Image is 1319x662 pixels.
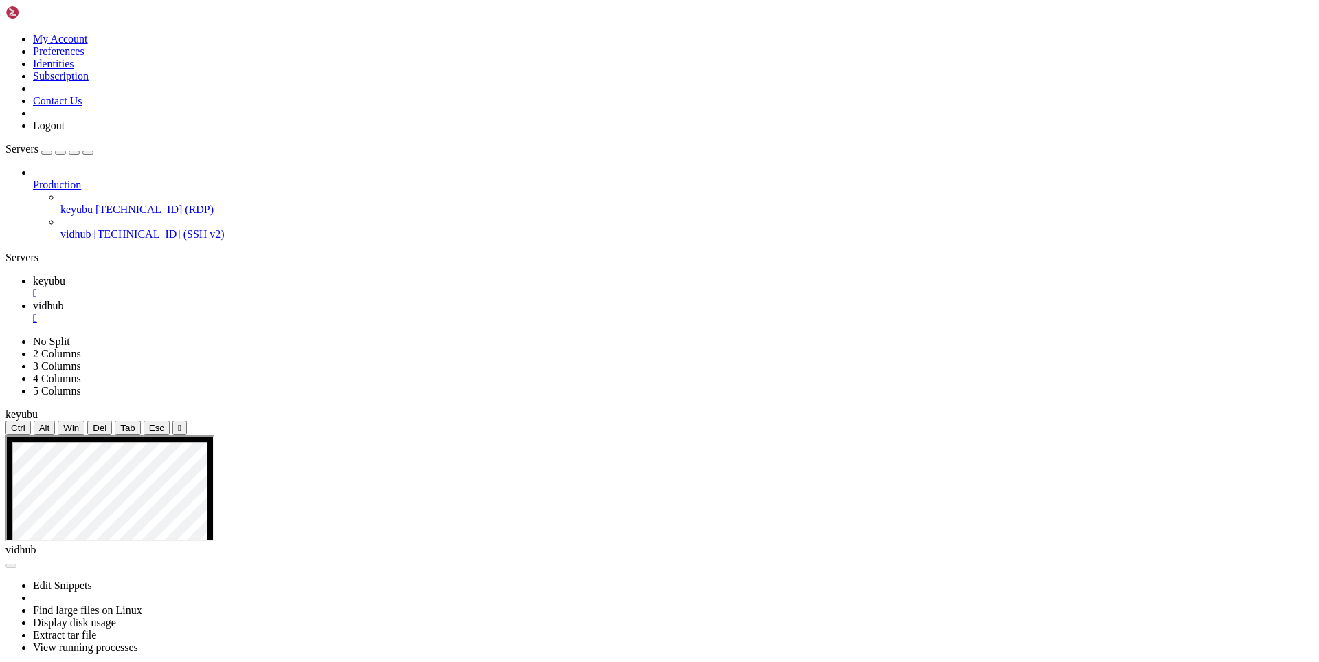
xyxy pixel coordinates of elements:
[33,287,1314,300] a: 
[33,300,63,311] span: vidhub
[60,228,91,240] span: vidhub
[58,421,84,435] button: Win
[34,421,56,435] button: Alt
[33,360,81,372] a: 3 Columns
[5,544,36,555] span: vidhub
[39,423,50,433] span: Alt
[33,275,1314,300] a: keyubu
[33,95,82,107] a: Contact Us
[144,421,170,435] button: Esc
[95,203,214,215] span: [TECHNICAL_ID] (RDP)
[33,629,96,641] a: Extract tar file
[11,423,25,433] span: Ctrl
[33,385,81,397] a: 5 Columns
[33,45,84,57] a: Preferences
[33,70,89,82] a: Subscription
[5,5,1140,17] x-row: Connecting [TECHNICAL_ID]...
[5,421,31,435] button: Ctrl
[33,179,1314,191] a: Production
[5,143,93,155] a: Servers
[87,421,112,435] button: Del
[33,179,81,190] span: Production
[115,421,141,435] button: Tab
[33,33,88,45] a: My Account
[93,228,224,240] span: [TECHNICAL_ID] (SSH v2)
[172,421,187,435] button: 
[63,423,79,433] span: Win
[33,58,74,69] a: Identities
[5,408,38,420] span: keyubu
[5,143,38,155] span: Servers
[33,120,65,131] a: Logout
[93,423,106,433] span: Del
[60,228,1314,241] a: vidhub [TECHNICAL_ID] (SSH v2)
[33,604,142,616] a: Find large files on Linux
[5,5,84,19] img: Shellngn
[33,580,92,591] a: Edit Snippets
[60,203,1314,216] a: keyubu [TECHNICAL_ID] (RDP)
[178,423,181,433] div: 
[60,203,93,215] span: keyubu
[60,191,1314,216] li: keyubu [TECHNICAL_ID] (RDP)
[33,373,81,384] a: 4 Columns
[5,252,1314,264] div: Servers
[33,166,1314,241] li: Production
[33,335,70,347] a: No Split
[5,17,11,29] div: (0, 1)
[33,641,138,653] a: View running processes
[33,617,116,628] a: Display disk usage
[33,275,65,287] span: keyubu
[33,300,1314,324] a: vidhub
[149,423,164,433] span: Esc
[33,312,1314,324] a: 
[60,216,1314,241] li: vidhub [TECHNICAL_ID] (SSH v2)
[33,348,81,360] a: 2 Columns
[120,423,135,433] span: Tab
